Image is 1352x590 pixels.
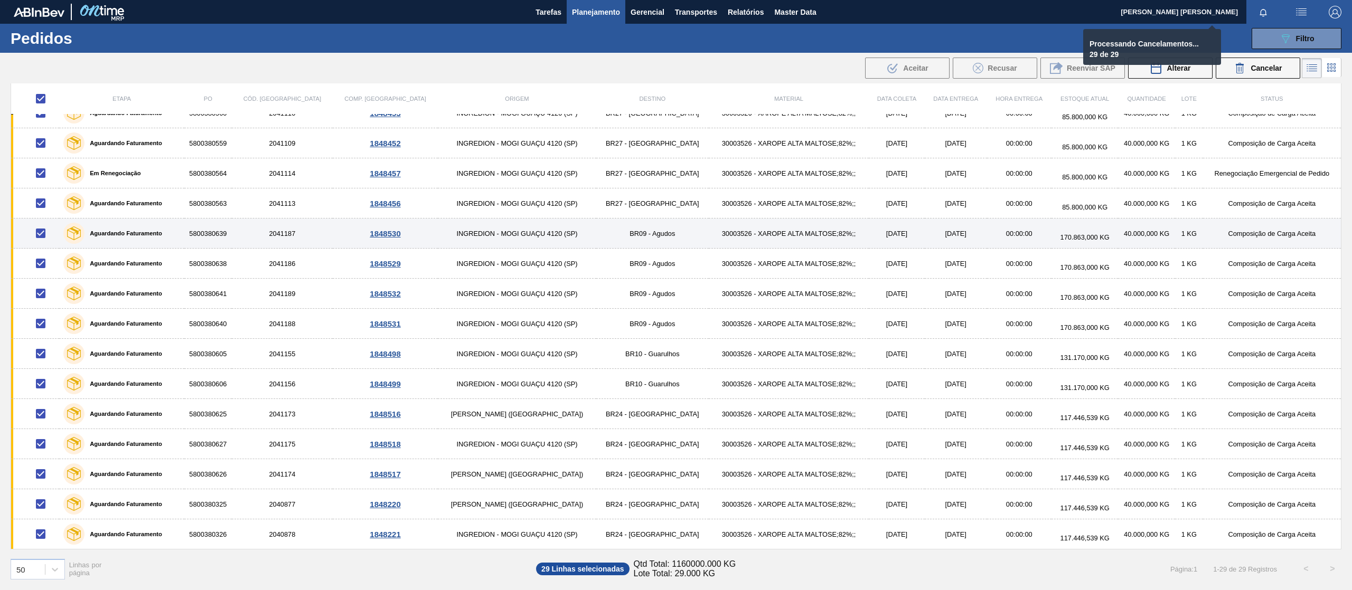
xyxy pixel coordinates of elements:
[232,339,333,369] td: 2041155
[709,279,869,309] td: 30003526 - XAROPE ALTA MALTOSE;82%;;
[865,58,950,79] div: Aceitar
[84,200,162,206] label: Aguardando Faturamento
[232,429,333,459] td: 2041175
[1060,534,1110,542] span: 117.446,539 KG
[1175,309,1203,339] td: 1 KG
[631,6,664,18] span: Gerencial
[84,140,162,146] label: Aguardando Faturamento
[334,289,436,298] div: 1848532
[334,319,436,328] div: 1848531
[334,199,436,208] div: 1848456
[232,249,333,279] td: 2041186
[438,429,596,459] td: INGREDION - MOGI GUAÇU 4120 (SP)
[709,309,869,339] td: 30003526 - XAROPE ALTA MALTOSE;82%;;
[232,218,333,249] td: 2041187
[11,309,1341,339] a: Aguardando Faturamento58003806402041188INGREDION - MOGI GUAÇU 4120 (SP)BR09 - Agudos30003526 - XA...
[634,569,715,578] span: Lote Total: 29.000 KG
[1118,218,1175,249] td: 40.000,000 KG
[869,249,925,279] td: [DATE]
[987,309,1051,339] td: 00:00:00
[1127,96,1166,102] span: Quantidade
[596,249,709,279] td: BR09 - Agudos
[925,188,987,218] td: [DATE]
[1175,339,1203,369] td: 1 KG
[1203,249,1341,279] td: Composição de Carga Aceita
[1118,369,1175,399] td: 40.000,000 KG
[1251,64,1282,72] span: Cancelar
[903,64,928,72] span: Aceitar
[84,501,162,507] label: Aguardando Faturamento
[987,459,1051,489] td: 00:00:00
[1175,188,1203,218] td: 1 KG
[232,399,333,429] td: 2041173
[1060,384,1110,392] span: 131.170,000 KG
[1293,556,1319,582] button: <
[596,399,709,429] td: BR24 - [GEOGRAPHIC_DATA]
[334,229,436,238] div: 1848530
[84,380,162,387] label: Aguardando Faturamento
[925,489,987,519] td: [DATE]
[438,218,596,249] td: INGREDION - MOGI GUAÇU 4120 (SP)
[869,158,925,188] td: [DATE]
[709,249,869,279] td: 30003526 - XAROPE ALTA MALTOSE;82%;;
[925,128,987,158] td: [DATE]
[1118,128,1175,158] td: 40.000,000 KG
[184,429,232,459] td: 5800380627
[1062,143,1107,151] span: 85.800,000 KG
[987,279,1051,309] td: 00:00:00
[11,32,175,44] h1: Pedidos
[596,279,709,309] td: BR09 - Agudos
[925,429,987,459] td: [DATE]
[1128,58,1213,79] button: Alterar
[11,369,1341,399] a: Aguardando Faturamento58003806062041156INGREDION - MOGI GUAÇU 4120 (SP)BR10 - Guarulhos30003526 -...
[334,259,436,268] div: 1848529
[869,399,925,429] td: [DATE]
[953,58,1037,79] div: Recusar
[1090,50,1201,59] p: 29 de 29
[334,500,436,509] div: 1848220
[987,158,1051,188] td: 00:00:00
[232,519,333,549] td: 2040878
[925,459,987,489] td: [DATE]
[925,519,987,549] td: [DATE]
[184,279,232,309] td: 5800380641
[232,309,333,339] td: 2041188
[987,519,1051,549] td: 00:00:00
[1060,293,1110,301] span: 170.863,000 KG
[232,188,333,218] td: 2041113
[1203,188,1341,218] td: Composição de Carga Aceita
[709,188,869,218] td: 30003526 - XAROPE ALTA MALTOSE;82%;;
[1118,399,1175,429] td: 40.000,000 KG
[334,349,436,358] div: 1848498
[184,218,232,249] td: 5800380639
[438,369,596,399] td: INGREDION - MOGI GUAÇU 4120 (SP)
[11,128,1341,158] a: Aguardando Faturamento58003805592041109INGREDION - MOGI GUAÇU 4120 (SP)BR27 - [GEOGRAPHIC_DATA]30...
[1203,489,1341,519] td: Composição de Carga Aceita
[438,489,596,519] td: [PERSON_NAME] ([GEOGRAPHIC_DATA])
[1175,519,1203,549] td: 1 KG
[1118,459,1175,489] td: 40.000,000 KG
[869,188,925,218] td: [DATE]
[996,96,1043,102] span: Hora Entrega
[1062,173,1107,181] span: 85.800,000 KG
[1203,279,1341,309] td: Composição de Carga Aceita
[184,128,232,158] td: 5800380559
[709,519,869,549] td: 30003526 - XAROPE ALTA MALTOSE;82%;;
[987,218,1051,249] td: 00:00:00
[11,188,1341,218] a: Aguardando Faturamento58003805632041113INGREDION - MOGI GUAÇU 4120 (SP)BR27 - [GEOGRAPHIC_DATA]30...
[596,309,709,339] td: BR09 - Agudos
[1060,96,1109,102] span: Estoque atual
[11,459,1341,489] a: Aguardando Faturamento58003806262041174[PERSON_NAME] ([GEOGRAPHIC_DATA])BR24 - [GEOGRAPHIC_DATA]3...
[69,561,102,577] span: Linhas por página
[184,369,232,399] td: 5800380606
[1060,474,1110,482] span: 117.446,539 KG
[1296,34,1315,43] span: Filtro
[1175,459,1203,489] td: 1 KG
[596,459,709,489] td: BR24 - [GEOGRAPHIC_DATA]
[84,320,162,327] label: Aguardando Faturamento
[709,339,869,369] td: 30003526 - XAROPE ALTA MALTOSE;82%;;
[1060,323,1110,331] span: 170.863,000 KG
[925,369,987,399] td: [DATE]
[232,158,333,188] td: 2041114
[1167,64,1190,72] span: Alterar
